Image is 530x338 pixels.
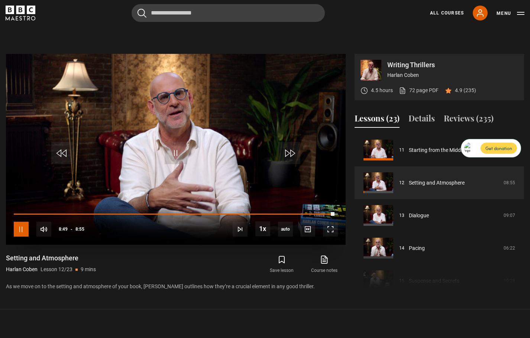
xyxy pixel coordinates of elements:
button: Submit the search query [138,9,146,18]
button: Pause [14,222,29,237]
a: Course notes [303,254,346,275]
button: Lessons (23) [355,112,400,128]
svg: BBC Maestro [6,6,35,20]
div: Progress Bar [14,214,338,215]
button: Mute [36,222,51,237]
a: All Courses [430,10,464,16]
p: 4.5 hours [371,87,393,94]
p: Harlan Coben [387,71,518,79]
button: Playback Rate [255,221,270,236]
a: Dialogue [409,212,429,220]
a: Setting and Atmosphere [409,179,465,187]
button: Fullscreen [323,222,338,237]
h1: Setting and Atmosphere [6,254,96,263]
span: - [71,227,72,232]
div: Current quality: 720p [278,222,293,237]
p: Writing Thrillers [387,62,518,68]
span: auto [278,222,293,237]
a: Starting from the Middle [409,146,465,154]
p: As we move on to the setting and atmosphere of your book, [PERSON_NAME] outlines how they’re a cr... [6,283,346,290]
input: Search [132,4,325,22]
p: 4.9 (235) [455,87,476,94]
button: Reviews (235) [444,112,494,128]
button: Save lesson [261,254,303,275]
p: Lesson 12/23 [41,266,72,273]
span: 8:49 [59,222,68,236]
p: 9 mins [81,266,96,273]
span: 8:55 [75,222,84,236]
p: Harlan Coben [6,266,38,273]
button: Toggle navigation [497,10,524,17]
a: Pacing [409,244,425,252]
a: 72 page PDF [399,87,439,94]
button: Captions [300,222,315,237]
video-js: Video Player [6,54,346,245]
button: Next Lesson [233,222,248,237]
button: Details [408,112,435,128]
